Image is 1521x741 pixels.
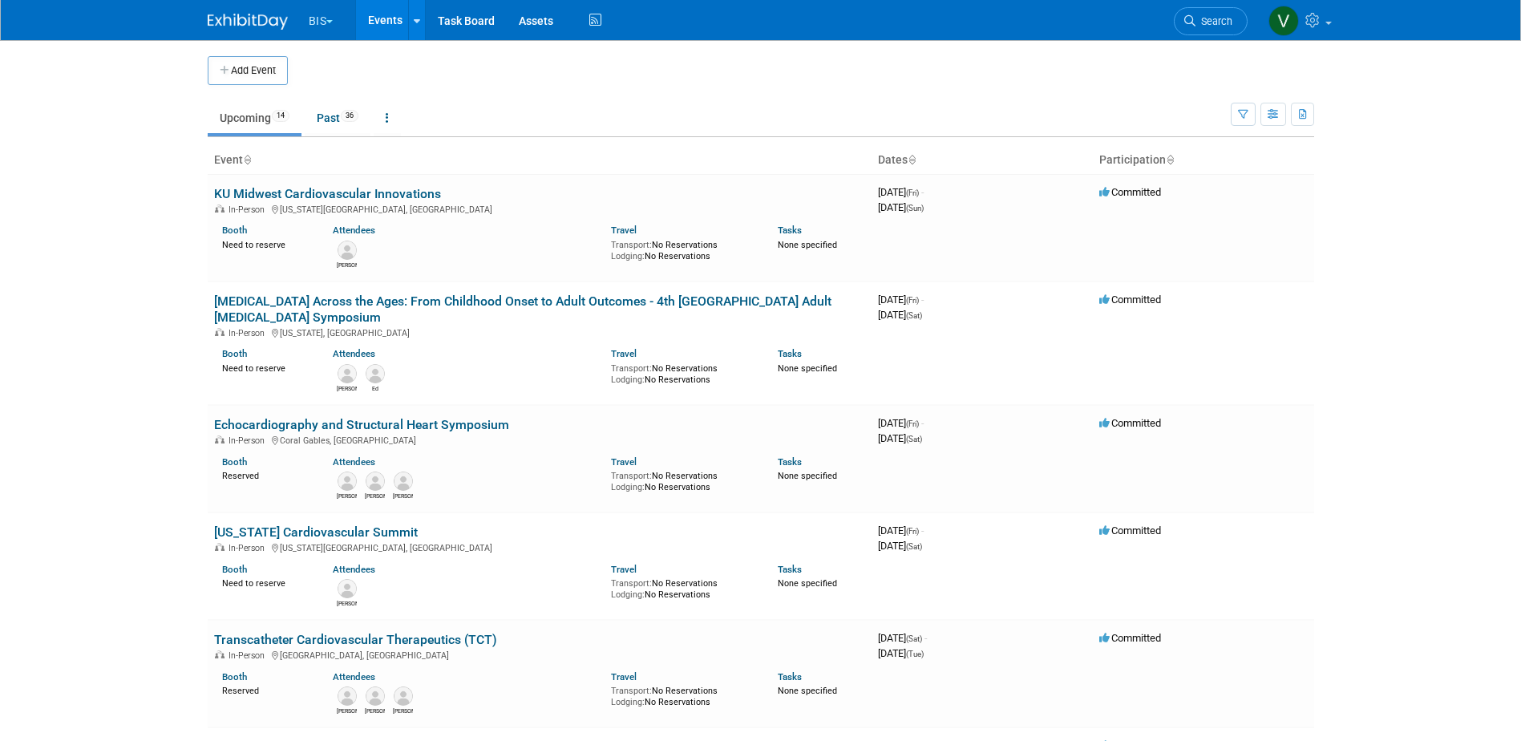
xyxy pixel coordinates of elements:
img: In-Person Event [215,543,225,551]
a: Travel [611,564,637,575]
span: - [921,417,924,429]
img: In-Person Event [215,435,225,443]
img: Valerie Shively [1268,6,1299,36]
span: Committed [1099,294,1161,306]
a: Attendees [333,225,375,236]
span: - [921,524,924,537]
a: Upcoming14 [208,103,301,133]
a: Booth [222,348,247,359]
span: [DATE] [878,647,924,659]
div: Reserved [222,468,309,482]
div: Adam Spies [337,598,357,608]
a: Booth [222,225,247,236]
div: Chris Cigrand [393,491,413,500]
img: Melanie Maese [366,686,385,706]
img: Trevor Thomas [366,472,385,491]
span: (Sat) [906,311,922,320]
div: No Reservations No Reservations [611,360,754,385]
a: Tasks [778,671,802,682]
img: Kevin O'Neill [394,686,413,706]
a: Attendees [333,348,375,359]
span: (Tue) [906,650,924,658]
div: No Reservations No Reservations [611,468,754,492]
span: (Sat) [906,634,922,643]
a: Travel [611,671,637,682]
a: Attendees [333,564,375,575]
a: Tasks [778,564,802,575]
span: In-Person [229,204,269,215]
div: Kevin O'Neill [393,706,413,715]
a: Sort by Event Name [243,153,251,166]
span: (Fri) [906,419,919,428]
div: Adam Spies [337,260,357,269]
span: [DATE] [878,632,927,644]
div: Need to reserve [222,237,309,251]
span: None specified [778,578,837,589]
span: [DATE] [878,186,924,198]
div: Trevor Thomas [365,491,385,500]
div: [US_STATE][GEOGRAPHIC_DATA], [GEOGRAPHIC_DATA] [214,541,865,553]
span: (Sat) [906,435,922,443]
div: Need to reserve [222,575,309,589]
span: Lodging: [611,589,645,600]
a: Echocardiography and Structural Heart Symposium [214,417,509,432]
div: Kevin Ryan [337,383,357,393]
img: Ed Joyce [366,364,385,383]
img: In-Person Event [215,328,225,336]
img: Joe Alfaro [338,686,357,706]
span: In-Person [229,543,269,553]
span: Committed [1099,417,1161,429]
span: - [921,186,924,198]
span: Lodging: [611,375,645,385]
img: Chris Cigrand [394,472,413,491]
span: (Fri) [906,527,919,536]
th: Participation [1093,147,1314,174]
span: Committed [1099,524,1161,537]
img: In-Person Event [215,204,225,213]
a: Search [1174,7,1248,35]
img: Kevin Ryan [338,364,357,383]
span: Transport: [611,240,652,250]
span: None specified [778,686,837,696]
a: Tasks [778,456,802,468]
img: ExhibitDay [208,14,288,30]
a: Tasks [778,348,802,359]
span: None specified [778,471,837,481]
a: Attendees [333,671,375,682]
span: Lodging: [611,482,645,492]
span: Search [1195,15,1232,27]
span: [DATE] [878,309,922,321]
th: Dates [872,147,1093,174]
img: Adam Spies [338,241,357,260]
a: Tasks [778,225,802,236]
img: Adam Spies [338,579,357,598]
span: (Sat) [906,542,922,551]
span: Committed [1099,632,1161,644]
a: Past36 [305,103,370,133]
span: Lodging: [611,697,645,707]
div: [US_STATE][GEOGRAPHIC_DATA], [GEOGRAPHIC_DATA] [214,202,865,215]
div: No Reservations No Reservations [611,682,754,707]
a: Travel [611,225,637,236]
a: [US_STATE] Cardiovascular Summit [214,524,418,540]
span: [DATE] [878,540,922,552]
a: Booth [222,456,247,468]
span: (Sun) [906,204,924,213]
span: [DATE] [878,201,924,213]
span: - [921,294,924,306]
span: Lodging: [611,251,645,261]
div: Coral Gables, [GEOGRAPHIC_DATA] [214,433,865,446]
button: Add Event [208,56,288,85]
span: Transport: [611,686,652,696]
th: Event [208,147,872,174]
div: Need to reserve [222,360,309,375]
div: No Reservations No Reservations [611,237,754,261]
span: Committed [1099,186,1161,198]
a: Booth [222,671,247,682]
img: Rob Rupel [338,472,357,491]
a: Travel [611,456,637,468]
span: [DATE] [878,294,924,306]
span: 14 [272,110,289,122]
div: Rob Rupel [337,491,357,500]
div: [GEOGRAPHIC_DATA], [GEOGRAPHIC_DATA] [214,648,865,661]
